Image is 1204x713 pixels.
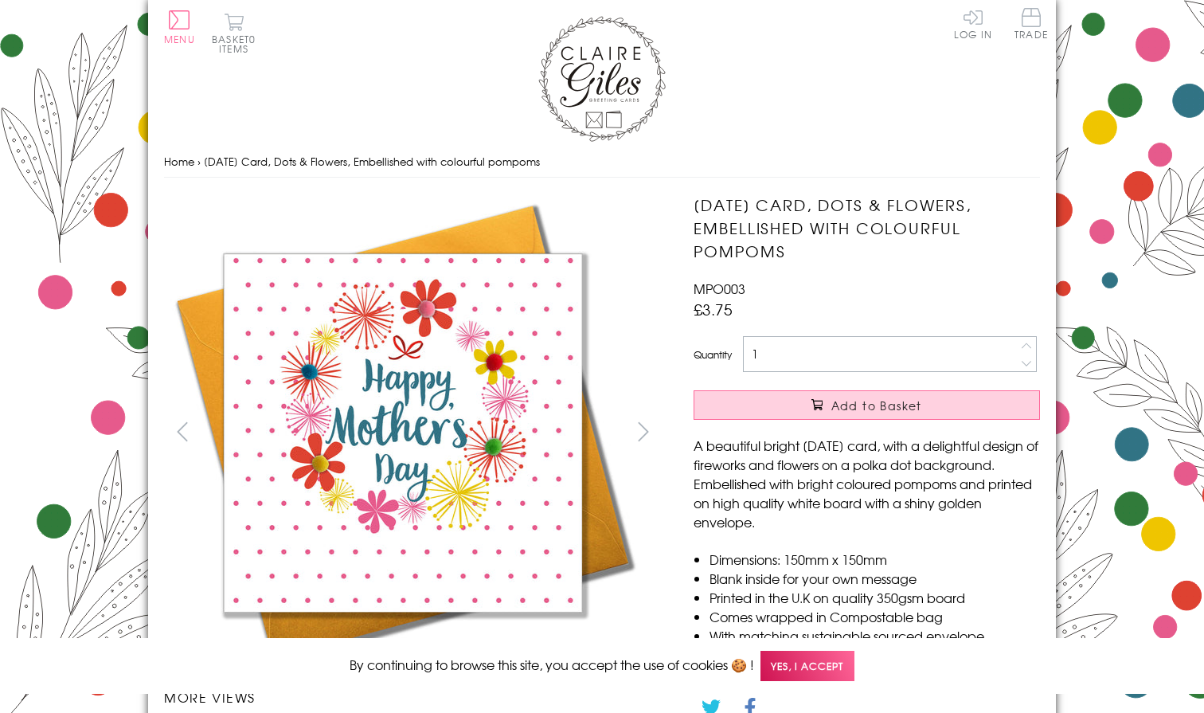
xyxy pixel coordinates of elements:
[694,279,745,298] span: MPO003
[212,13,256,53] button: Basket0 items
[164,688,662,707] h3: More views
[662,194,1139,672] img: Mother's Day Card, Dots & Flowers, Embellished with colourful pompoms
[694,390,1040,420] button: Add to Basket
[709,626,1040,645] li: With matching sustainable sourced envelope
[204,154,540,169] span: [DATE] Card, Dots & Flowers, Embellished with colourful pompoms
[831,398,922,413] span: Add to Basket
[694,298,733,320] span: £3.75
[760,651,854,682] span: Yes, I accept
[197,154,201,169] span: ›
[694,194,1040,262] h1: [DATE] Card, Dots & Flowers, Embellished with colourful pompoms
[1014,8,1048,42] a: Trade
[164,10,195,44] button: Menu
[709,569,1040,588] li: Blank inside for your own message
[164,194,642,672] img: Mother's Day Card, Dots & Flowers, Embellished with colourful pompoms
[164,154,194,169] a: Home
[694,436,1040,531] p: A beautiful bright [DATE] card, with a delightful design of fireworks and flowers on a polka dot ...
[538,16,666,142] img: Claire Giles Greetings Cards
[954,8,992,39] a: Log In
[164,146,1040,178] nav: breadcrumbs
[164,32,195,46] span: Menu
[164,413,200,449] button: prev
[219,32,256,56] span: 0 items
[709,607,1040,626] li: Comes wrapped in Compostable bag
[694,347,732,362] label: Quantity
[709,550,1040,569] li: Dimensions: 150mm x 150mm
[1014,8,1048,39] span: Trade
[709,588,1040,607] li: Printed in the U.K on quality 350gsm board
[626,413,662,449] button: next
